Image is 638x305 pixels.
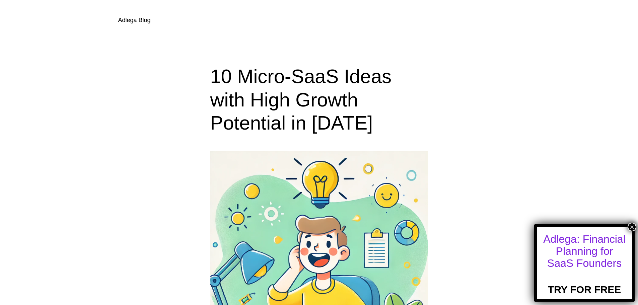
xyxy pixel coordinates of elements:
[548,273,621,295] a: TRY FOR FREE
[628,223,636,231] button: Close
[210,65,428,135] h1: 10 Micro-SaaS Ideas with High Growth Potential in [DATE]
[543,233,626,269] div: Adlega: Financial Planning for SaaS Founders
[118,17,151,23] a: Adlega Blog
